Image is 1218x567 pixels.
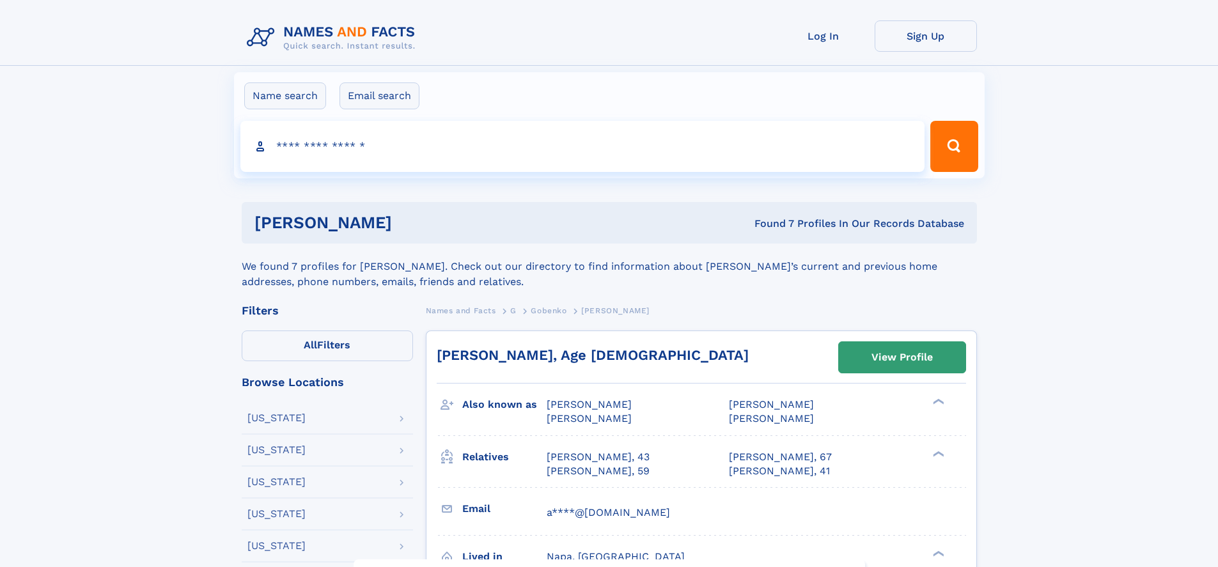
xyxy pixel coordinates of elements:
[772,20,875,52] a: Log In
[242,244,977,290] div: We found 7 profiles for [PERSON_NAME]. Check out our directory to find information about [PERSON_...
[531,302,566,318] a: Gobenko
[839,342,965,373] a: View Profile
[247,541,306,551] div: [US_STATE]
[247,445,306,455] div: [US_STATE]
[547,450,650,464] a: [PERSON_NAME], 43
[547,464,650,478] a: [PERSON_NAME], 59
[729,412,814,424] span: [PERSON_NAME]
[240,121,925,172] input: search input
[871,343,933,372] div: View Profile
[254,215,574,231] h1: [PERSON_NAME]
[437,347,749,363] a: [PERSON_NAME], Age [DEMOGRAPHIC_DATA]
[462,498,547,520] h3: Email
[242,330,413,361] label: Filters
[531,306,566,315] span: Gobenko
[729,398,814,410] span: [PERSON_NAME]
[304,339,317,351] span: All
[247,477,306,487] div: [US_STATE]
[930,549,945,557] div: ❯
[462,394,547,416] h3: Also known as
[547,412,632,424] span: [PERSON_NAME]
[244,82,326,109] label: Name search
[510,302,517,318] a: G
[930,121,978,172] button: Search Button
[875,20,977,52] a: Sign Up
[242,305,413,316] div: Filters
[547,398,632,410] span: [PERSON_NAME]
[930,449,945,458] div: ❯
[510,306,517,315] span: G
[729,450,832,464] a: [PERSON_NAME], 67
[242,20,426,55] img: Logo Names and Facts
[547,550,685,563] span: Napa, [GEOGRAPHIC_DATA]
[247,413,306,423] div: [US_STATE]
[581,306,650,315] span: [PERSON_NAME]
[340,82,419,109] label: Email search
[462,446,547,468] h3: Relatives
[573,217,964,231] div: Found 7 Profiles In Our Records Database
[426,302,496,318] a: Names and Facts
[247,509,306,519] div: [US_STATE]
[930,398,945,406] div: ❯
[242,377,413,388] div: Browse Locations
[729,464,830,478] a: [PERSON_NAME], 41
